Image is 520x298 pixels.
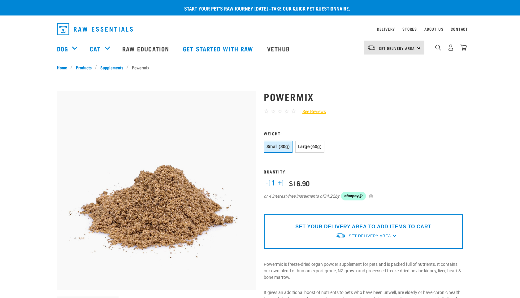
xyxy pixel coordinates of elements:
a: Raw Education [116,36,177,61]
img: home-icon@2x.png [460,44,467,51]
span: ☆ [277,108,283,115]
img: van-moving.png [367,45,376,50]
button: Small (30g) [264,141,292,153]
span: Set Delivery Area [379,47,415,49]
a: See Reviews [296,108,326,115]
span: ☆ [264,108,269,115]
div: or 4 interest-free instalments of by [264,192,463,200]
img: home-icon-1@2x.png [435,45,441,50]
span: Set Delivery Area [349,234,391,238]
a: About Us [424,28,443,30]
h1: Powermix [264,91,463,102]
p: SET YOUR DELIVERY AREA TO ADD ITEMS TO CART [295,223,431,230]
a: Dog [57,44,68,53]
nav: dropdown navigation [52,20,468,38]
img: van-moving.png [336,232,346,239]
div: $16.90 [289,179,310,187]
img: Pile Of PowerMix For Pets [57,91,256,290]
a: Contact [451,28,468,30]
span: Large (60g) [298,144,322,149]
nav: breadcrumbs [57,64,463,71]
a: Products [73,64,95,71]
a: Get started with Raw [177,36,261,61]
button: + [277,180,283,186]
h3: Weight: [264,131,463,136]
a: take our quick pet questionnaire. [271,7,350,10]
span: Small (30g) [266,144,290,149]
img: Afterpay [341,192,366,200]
a: Home [57,64,71,71]
span: ☆ [291,108,296,115]
p: Powermix is freeze-dried organ powder supplement for pets and is packed full of nutrients. It con... [264,261,463,281]
span: 1 [271,180,275,186]
button: - [264,180,270,186]
a: Cat [90,44,100,53]
h3: Quantity: [264,169,463,174]
a: Supplements [97,64,127,71]
span: ☆ [284,108,289,115]
button: Large (60g) [295,141,324,153]
a: Delivery [377,28,395,30]
a: Stores [402,28,417,30]
img: user.png [448,44,454,51]
a: Vethub [261,36,297,61]
span: $4.22 [324,193,335,199]
span: ☆ [271,108,276,115]
img: Raw Essentials Logo [57,23,133,35]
